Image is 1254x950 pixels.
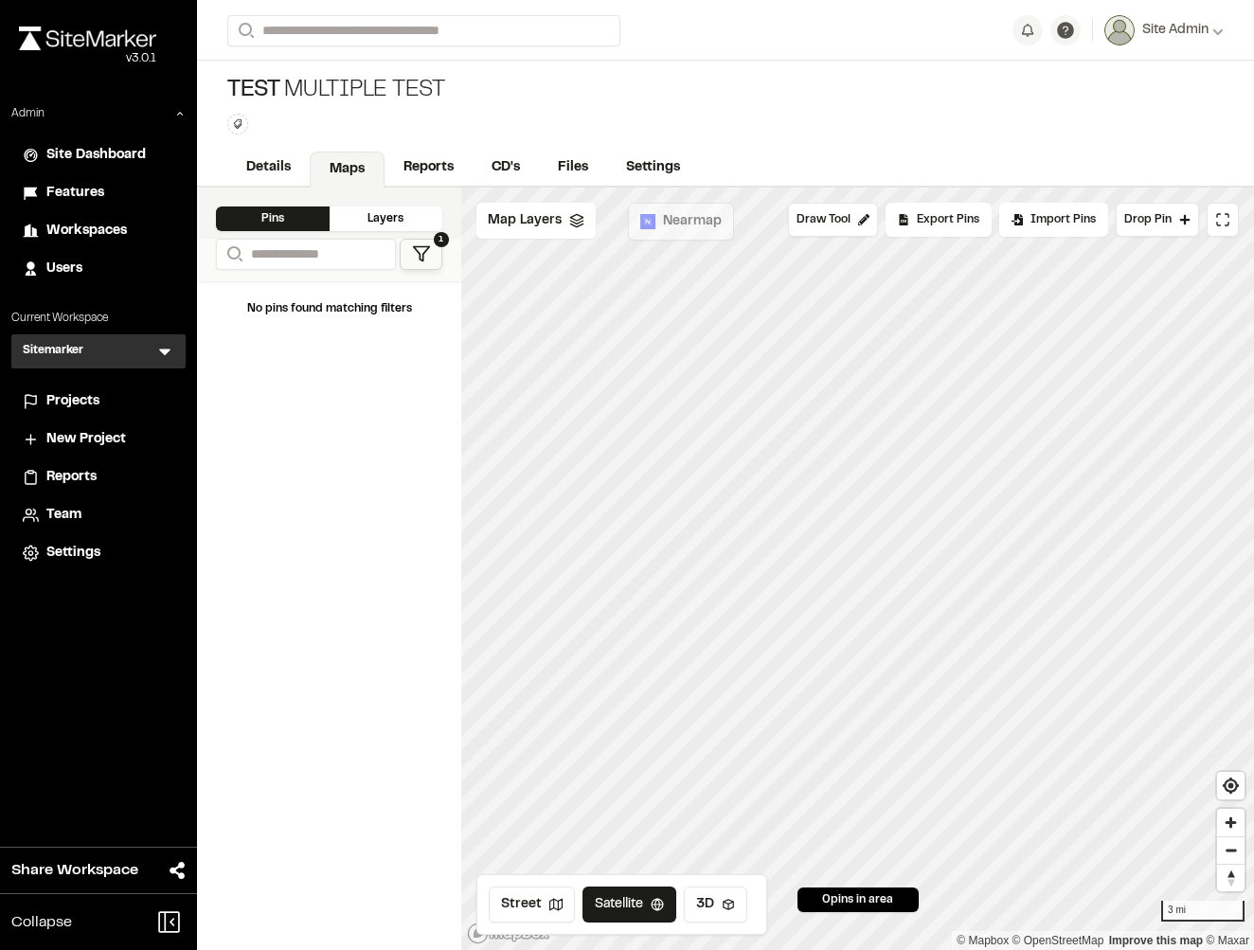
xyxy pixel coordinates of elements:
span: New Project [46,429,126,450]
a: Mapbox logo [467,923,550,944]
span: 0 pins in area [822,891,893,908]
a: Maxar [1206,934,1249,947]
div: Import Pins into your project [999,203,1108,237]
button: 1 [400,239,442,270]
div: Pins [216,206,330,231]
button: Search [216,239,250,270]
a: Reports [385,150,473,186]
span: Collapse [11,911,72,934]
span: Test [227,76,280,106]
span: Projects [46,391,99,412]
img: User [1104,15,1135,45]
a: Settings [607,150,699,186]
button: Site Admin [1104,15,1224,45]
span: Features [46,183,104,204]
button: Zoom out [1217,836,1245,864]
a: Maps [310,152,385,188]
a: Users [23,259,174,279]
button: Search [227,15,261,46]
a: New Project [23,429,174,450]
button: 3D [684,887,747,923]
span: Reports [46,467,97,488]
span: Settings [46,543,100,564]
span: Reset bearing to north [1217,865,1245,891]
div: Layers [330,206,443,231]
span: Export Pins [917,211,979,228]
a: Details [227,150,310,186]
a: Workspaces [23,221,174,242]
a: Features [23,183,174,204]
span: Import Pins [1030,211,1096,228]
span: Map Layers [488,210,562,231]
a: Team [23,505,174,526]
button: Find my location [1217,772,1245,799]
span: Nearmap [663,211,722,232]
a: CD's [473,150,539,186]
a: OpenStreetMap [1012,934,1104,947]
div: No pins available to export [886,203,992,237]
a: Reports [23,467,174,488]
button: Edit Tags [227,114,248,134]
img: rebrand.png [19,27,156,50]
a: Site Dashboard [23,145,174,166]
span: Share Workspace [11,859,138,882]
button: Drop Pin [1116,203,1199,237]
span: Draw Tool [797,211,851,228]
span: Site Dashboard [46,145,146,166]
a: Mapbox [957,934,1009,947]
span: Users [46,259,82,279]
img: Nearmap [640,214,655,229]
a: Settings [23,543,174,564]
button: Street [489,887,575,923]
button: Zoom in [1217,809,1245,836]
p: Current Workspace [11,310,186,327]
a: Files [539,150,607,186]
span: No pins found matching filters [247,304,412,314]
span: 1 [434,232,449,247]
span: Drop Pin [1124,211,1172,228]
a: Projects [23,391,174,412]
a: Map feedback [1109,934,1203,947]
button: Draw Tool [788,203,878,237]
span: Workspaces [46,221,127,242]
span: Team [46,505,81,526]
span: Site Admin [1142,20,1209,41]
div: 3 mi [1161,901,1245,922]
p: Admin [11,105,45,122]
div: Oh geez...please don't... [19,50,156,67]
span: Zoom out [1217,837,1245,864]
button: Satellite [582,887,676,923]
button: Nearmap [628,203,734,241]
button: Reset bearing to north [1217,864,1245,891]
h3: Sitemarker [23,342,83,361]
div: Multiple Test [227,76,445,106]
